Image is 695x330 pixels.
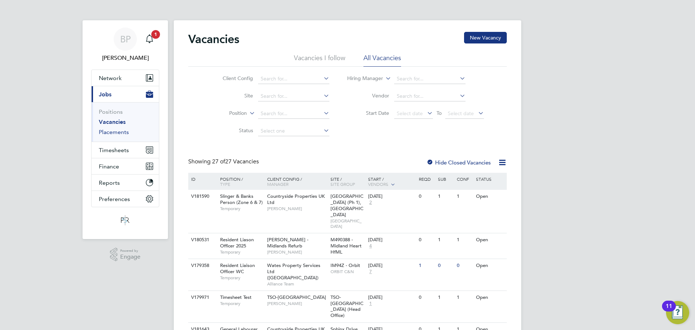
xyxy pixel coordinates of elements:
[220,301,264,306] span: Temporary
[92,142,159,158] button: Timesheets
[220,206,264,212] span: Temporary
[92,86,159,102] button: Jobs
[91,54,159,62] span: Ben Perkin
[120,248,140,254] span: Powered by
[417,259,436,272] div: 1
[394,74,466,84] input: Search for...
[436,173,455,185] div: Sub
[119,214,132,226] img: psrsolutions-logo-retina.png
[464,32,507,43] button: New Vacancy
[189,173,215,185] div: ID
[368,181,388,187] span: Vendors
[99,129,129,135] a: Placements
[267,301,327,306] span: [PERSON_NAME]
[267,181,288,187] span: Manager
[474,233,506,247] div: Open
[188,32,239,46] h2: Vacancies
[455,173,474,185] div: Conf
[267,294,326,300] span: TSO-[GEOGRAPHIC_DATA]
[267,262,320,281] span: Wates Property Services Ltd ([GEOGRAPHIC_DATA])
[211,75,253,82] label: Client Config
[211,127,253,134] label: Status
[215,173,265,190] div: Position /
[258,109,329,119] input: Search for...
[99,75,122,82] span: Network
[347,92,389,99] label: Vendor
[329,173,367,190] div: Site /
[99,108,123,115] a: Positions
[189,291,215,304] div: V179971
[220,237,254,249] span: Resident Liason Officer 2025
[92,175,159,191] button: Reports
[366,173,417,191] div: Start /
[142,28,157,51] a: 1
[220,275,264,281] span: Temporary
[330,269,365,275] span: ORBIT C&N
[347,110,389,116] label: Start Date
[417,291,436,304] div: 0
[436,291,455,304] div: 1
[99,91,111,98] span: Jobs
[368,243,373,249] span: 4
[110,248,141,262] a: Powered byEngage
[99,163,119,170] span: Finance
[417,233,436,247] div: 0
[120,254,140,260] span: Engage
[368,295,415,301] div: [DATE]
[267,206,327,212] span: [PERSON_NAME]
[368,237,415,243] div: [DATE]
[294,54,345,67] li: Vacancies I follow
[666,306,672,316] div: 11
[368,269,373,275] span: 7
[151,30,160,39] span: 1
[417,190,436,203] div: 0
[474,259,506,272] div: Open
[341,75,383,82] label: Hiring Manager
[474,190,506,203] div: Open
[92,70,159,86] button: Network
[91,28,159,62] a: BP[PERSON_NAME]
[212,158,259,165] span: 27 Vacancies
[99,118,126,125] a: Vacancies
[368,301,373,307] span: 1
[330,262,360,268] span: IM94Z - Orbit
[189,190,215,203] div: V181590
[92,102,159,142] div: Jobs
[211,92,253,99] label: Site
[220,193,263,205] span: Slinger & Banks Person (Zone 6 & 7)
[83,20,168,239] nav: Main navigation
[330,294,363,319] span: TSO-[GEOGRAPHIC_DATA] (Head Office)
[455,190,474,203] div: 1
[436,233,455,247] div: 1
[220,294,252,300] span: Timesheet Test
[205,110,247,117] label: Position
[330,237,362,255] span: M490388 - Midland Heart HfML
[368,193,415,200] div: [DATE]
[394,91,466,101] input: Search for...
[474,291,506,304] div: Open
[267,237,308,249] span: [PERSON_NAME] - Midlands Refurb
[474,173,506,185] div: Status
[267,249,327,255] span: [PERSON_NAME]
[368,200,373,206] span: 2
[92,158,159,174] button: Finance
[448,110,474,117] span: Select date
[120,34,131,44] span: BP
[436,259,455,272] div: 0
[455,291,474,304] div: 1
[368,263,415,269] div: [DATE]
[188,158,260,166] div: Showing
[397,110,423,117] span: Select date
[220,249,264,255] span: Temporary
[455,233,474,247] div: 1
[99,196,130,202] span: Preferences
[189,259,215,272] div: V179358
[258,74,329,84] input: Search for...
[258,91,329,101] input: Search for...
[330,193,363,218] span: [GEOGRAPHIC_DATA] (Ph 1), [GEOGRAPHIC_DATA]
[434,108,444,118] span: To
[267,193,325,205] span: Countryside Properties UK Ltd
[212,158,225,165] span: 27 of
[455,259,474,272] div: 0
[417,173,436,185] div: Reqd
